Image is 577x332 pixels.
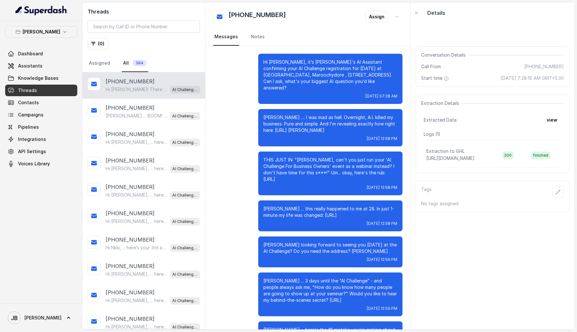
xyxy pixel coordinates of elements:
[106,104,155,112] p: [PHONE_NUMBER]
[106,297,167,304] p: Hi [PERSON_NAME], ... here’s your 3rd and final pre-event training for you. Is A.I. going to stea...
[263,157,397,182] p: THIS JUST IN: "[PERSON_NAME], can't you just run your 'AI Challenge For Business Owners' event as...
[263,59,397,91] p: Hi [PERSON_NAME], it’s [PERSON_NAME]'s AI Assistant confirming your AI Challenge registration for...
[5,134,77,145] a: Integrations
[426,155,475,161] span: [URL][DOMAIN_NAME]
[263,114,397,134] p: [PERSON_NAME] .... I was mad as hell. Overnight, A.I. killed my business. Pure and simple. And I'...
[23,28,60,36] p: [PERSON_NAME]
[106,157,155,164] p: [PHONE_NUMBER]
[421,75,450,81] span: Start time
[263,242,397,254] p: [PERSON_NAME] looking forward to seeing you [DATE] at the AI Challenge? Do you need the address? ...
[18,75,59,81] span: Knowledge Bases
[5,146,77,157] a: API Settings
[172,324,198,330] p: AI Challenge Australia
[421,200,564,207] p: No tags assigned
[5,121,77,133] a: Pipelines
[424,117,457,123] span: Extracted Data
[543,114,561,126] button: view
[213,28,239,46] a: Messages
[427,9,445,17] p: Details
[365,94,397,99] span: [DATE] 07:28 AM
[421,63,441,70] span: Call From
[172,87,198,93] p: AI Challenge Australia
[424,131,561,137] p: Logs ( 1 )
[106,236,155,244] p: [PHONE_NUMBER]
[5,60,77,72] a: Assistants
[172,271,198,278] p: AI Challenge Australia
[172,139,198,146] p: AI Challenge Australia
[250,28,266,46] a: Notes
[502,152,514,159] span: 200
[5,48,77,60] a: Dashboard
[5,158,77,170] a: Voices Library
[367,136,397,141] span: [DATE] 12:58 PM
[18,148,46,155] span: API Settings
[106,262,155,270] p: [PHONE_NUMBER]
[213,28,402,46] nav: Tabs
[106,183,155,191] p: [PHONE_NUMBER]
[88,21,200,33] input: Search by Call ID or Phone Number
[365,11,388,23] button: Assign
[106,289,155,296] p: [PHONE_NUMBER]
[11,315,18,321] text: JB
[88,55,111,72] a: Assigned
[18,112,43,118] span: Campaigns
[106,209,155,217] p: [PHONE_NUMBER]
[18,124,39,130] span: Pipelines
[229,10,286,23] h2: [PHONE_NUMBER]
[5,109,77,121] a: Campaigns
[122,55,148,72] a: All384
[5,97,77,108] a: Contacts
[106,165,167,172] p: Hi [PERSON_NAME], ... here’s your 3rd and final pre-event training for you. Is A.I. going to stea...
[88,38,108,50] button: (0)
[172,113,198,119] p: AI Challenge Australia
[426,148,465,154] p: Extraction to GHL
[18,87,37,94] span: Threads
[172,218,198,225] p: AI Challenge Australia
[106,244,167,251] p: Hi Nkki, ... here’s your 3rd and final pre-event training for you. Is A.I. going to steal your bu...
[421,186,432,198] p: Tags
[172,245,198,251] p: AI Challenge Australia
[172,166,198,172] p: AI Challenge Australia
[24,315,61,321] span: [PERSON_NAME]
[106,324,167,330] p: Hi [PERSON_NAME], ... here’s your 3rd and final pre-event training for you. Is A.I. going to stea...
[5,309,77,327] a: [PERSON_NAME]
[172,192,198,198] p: AI Challenge Australia
[18,161,50,167] span: Voices Library
[106,315,155,323] p: [PHONE_NUMBER]
[106,271,167,277] p: Hi [PERSON_NAME], ... here’s your 3rd and final pre-event training for you. Is A.I. going to stea...
[421,100,462,106] span: Extraction Details
[106,86,167,93] p: Hi [PERSON_NAME]! There will be charging stations available at the venue, so you can keep your de...
[367,185,397,190] span: [DATE] 12:58 PM
[18,51,43,57] span: Dashboard
[106,192,167,198] p: Hi [PERSON_NAME], ... here’s your 3rd and final pre-event training for you. Is A.I. going to stea...
[367,257,397,262] span: [DATE] 12:59 PM
[5,72,77,84] a: Knowledge Bases
[106,78,155,85] p: [PHONE_NUMBER]
[172,298,198,304] p: AI Challenge Australia
[133,60,147,66] span: 384
[5,85,77,96] a: Threads
[531,152,550,159] span: finished
[106,218,167,225] p: Hi [PERSON_NAME], ... here’s your 3rd and final pre-event training for you. Is A.I. going to stea...
[263,206,397,218] p: [PERSON_NAME] ... this really happened to me at 28. In just 1-minute my life was changed: [URL]
[18,63,43,69] span: Assistants
[15,5,67,15] img: light.svg
[263,278,397,303] p: [PERSON_NAME] ... 3 days until the “AI Challenge” - and people always ask me, "How do you know ho...
[421,52,468,58] span: Conversation Details
[106,130,155,138] p: [PHONE_NUMBER]
[524,63,564,70] span: [PHONE_NUMBER]
[367,221,397,226] span: [DATE] 12:58 PM
[18,99,39,106] span: Contacts
[106,139,167,145] p: Hi [PERSON_NAME], ... here’s your 3rd and final pre-event training for you. Is A.I. going to stea...
[367,306,397,311] span: [DATE] 12:59 PM
[18,136,46,143] span: Integrations
[88,55,200,72] nav: Tabs
[88,8,200,15] h2: Threads
[5,26,77,38] button: [PERSON_NAME]
[106,113,167,119] p: [PERSON_NAME] ... BOOM! Only one day to go. Reminder it's [DATE], Registration 8:30am ​Event 9am ...
[501,75,564,81] span: [DATE] 7:28:16 AM GMT+5:30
